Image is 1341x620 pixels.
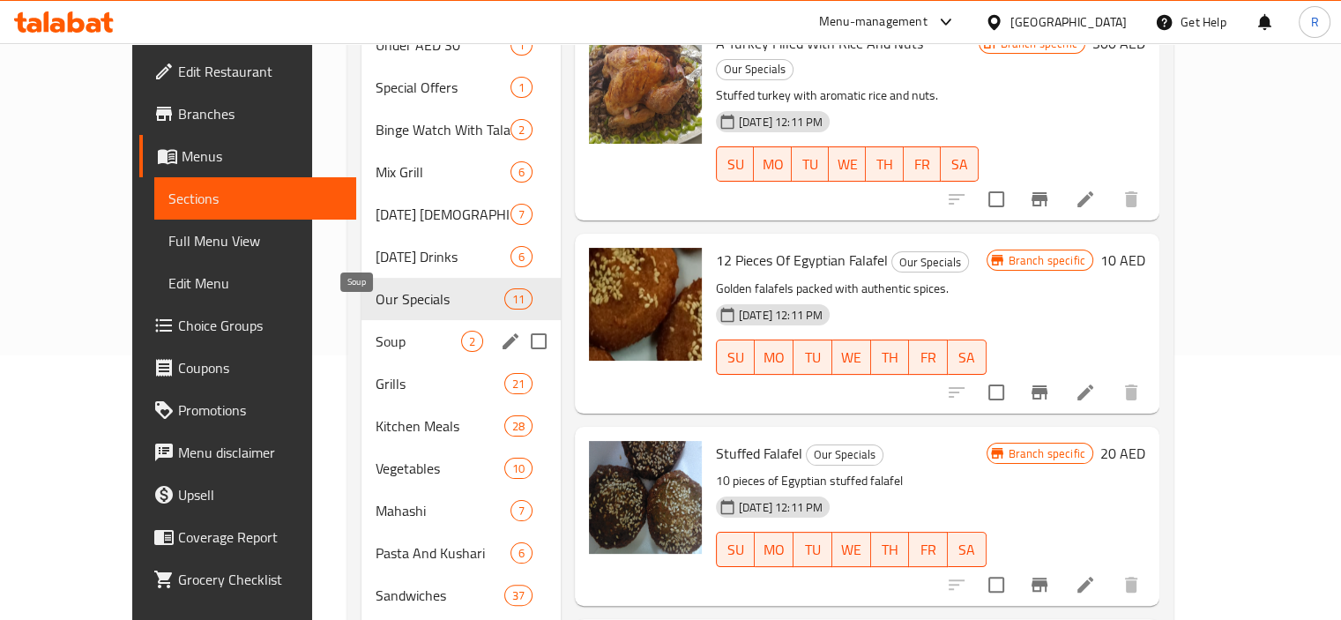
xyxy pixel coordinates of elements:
div: items [510,161,533,183]
span: Grills [376,373,504,394]
a: Edit Menu [154,262,356,304]
span: Our Specials [717,59,793,79]
div: [DATE] Drinks6 [361,235,561,278]
span: WE [839,345,864,370]
img: A Turkey Filled With Rice And Nuts [589,31,702,144]
a: Edit Restaurant [139,50,356,93]
div: Vegetables [376,458,504,479]
span: Coverage Report [178,527,342,548]
div: [GEOGRAPHIC_DATA] [1010,12,1127,32]
span: Menus [182,146,342,167]
img: Stuffed Falafel [589,441,702,554]
span: Choice Groups [178,315,342,336]
div: items [504,288,533,310]
span: 7 [511,503,532,519]
span: Special Offers [376,77,510,98]
button: WE [829,146,866,182]
div: items [510,500,533,521]
span: Grocery Checklist [178,569,342,590]
button: TU [793,532,832,567]
div: items [510,246,533,267]
div: Ramadan Drinks [376,246,510,267]
div: items [510,204,533,225]
span: 1 [511,37,532,54]
span: FR [916,345,941,370]
div: items [510,542,533,564]
span: TH [878,537,903,563]
a: Edit menu item [1075,382,1096,403]
a: Upsell [139,474,356,516]
span: 12 Pieces Of Egyptian Falafel [716,247,888,273]
span: [DATE] 12:11 PM [732,499,830,516]
span: WE [836,152,859,177]
div: items [510,77,533,98]
span: Promotions [178,400,342,421]
button: TU [792,146,829,182]
span: 1 [511,79,532,96]
button: SA [941,146,978,182]
div: Soup2edit [361,320,561,362]
span: Menu disclaimer [178,442,342,463]
span: SA [955,345,980,370]
button: SA [948,340,987,375]
button: delete [1110,371,1152,414]
span: 6 [511,545,532,562]
span: Sandwiches [376,585,504,606]
img: 12 Pieces Of Egyptian Falafel [589,248,702,361]
button: FR [909,340,948,375]
button: Branch-specific-item [1018,564,1061,606]
div: Pasta And Kushari6 [361,532,561,574]
span: Sections [168,188,342,209]
div: items [510,34,533,56]
span: Soup [376,331,461,352]
a: Coupons [139,347,356,389]
button: edit [497,328,524,355]
h6: 20 AED [1100,441,1145,466]
span: R [1310,12,1318,32]
span: Our Specials [807,444,883,465]
button: SU [716,340,756,375]
div: Ramadan Iftar Meals Offers [376,204,510,225]
a: Grocery Checklist [139,558,356,601]
button: FR [904,146,941,182]
div: Our Specials [891,251,969,273]
span: SU [724,152,747,177]
span: Our Specials [376,288,504,310]
span: Under AED 30 [376,34,510,56]
a: Menus [139,135,356,177]
p: 10 pieces of Egyptian stuffed falafel [716,470,987,492]
button: TU [793,340,832,375]
button: TH [871,532,910,567]
span: 28 [505,418,532,435]
div: Mix Grill [376,161,510,183]
h6: 10 AED [1100,248,1145,273]
span: SU [724,537,749,563]
button: TH [871,340,910,375]
span: MO [762,345,786,370]
button: Branch-specific-item [1018,371,1061,414]
span: MO [761,152,784,177]
h6: 300 AED [1092,31,1145,56]
span: FR [911,152,934,177]
button: delete [1110,564,1152,606]
a: Sections [154,177,356,220]
span: TU [801,537,825,563]
span: Mahashi [376,500,510,521]
button: TH [866,146,903,182]
button: MO [755,532,793,567]
div: Mahashi7 [361,489,561,532]
div: items [504,458,533,479]
a: Coverage Report [139,516,356,558]
div: Vegetables10 [361,447,561,489]
div: [DATE] [DEMOGRAPHIC_DATA] Meals Offers7 [361,193,561,235]
span: TU [801,345,825,370]
a: Menu disclaimer [139,431,356,474]
span: TH [878,345,903,370]
a: Edit menu item [1075,574,1096,595]
div: Kitchen Meals28 [361,405,561,447]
